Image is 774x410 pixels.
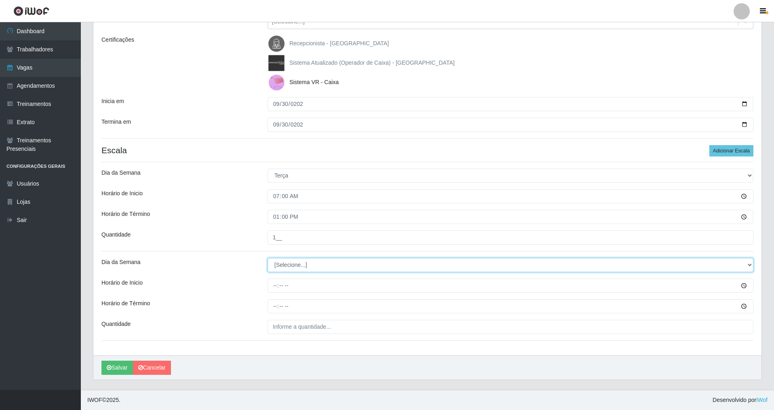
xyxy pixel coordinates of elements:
span: IWOF [87,397,102,403]
span: Desenvolvido por [713,396,768,404]
a: iWof [756,397,768,403]
label: Horário de Inicio [101,189,143,198]
label: Dia da Semana [101,169,141,177]
input: 00/00/0000 [268,97,753,111]
input: 00:00 [268,299,753,313]
img: Sistema Atualizado (Operador de Caixa) - Nova Republica [268,55,288,71]
label: Dia da Semana [101,258,141,266]
span: Recepcionista - [GEOGRAPHIC_DATA] [289,40,389,46]
label: Quantidade [101,320,131,328]
label: Termina em [101,118,131,126]
span: © 2025 . [87,396,120,404]
label: Horário de Término [101,210,150,218]
span: Sistema VR - Caixa [289,79,339,85]
input: 00:00 [268,279,753,293]
h4: Escala [101,145,753,155]
img: Recepcionista - Nova República [268,36,288,52]
label: Certificações [101,36,134,44]
button: Salvar [101,361,133,375]
input: Informe a quantidade... [268,230,753,245]
input: Informe a quantidade... [268,320,753,334]
a: Cancelar [133,361,171,375]
input: 00:00 [268,210,753,224]
label: Horário de Término [101,299,150,308]
label: Inicia em [101,97,124,106]
input: 00/00/0000 [268,118,753,132]
input: 00:00 [268,189,753,203]
span: Sistema Atualizado (Operador de Caixa) - [GEOGRAPHIC_DATA] [289,59,455,66]
button: Adicionar Escala [709,145,753,156]
label: Horário de Inicio [101,279,143,287]
img: CoreUI Logo [13,6,49,16]
label: Quantidade [101,230,131,239]
img: Sistema VR - Caixa [268,74,288,91]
